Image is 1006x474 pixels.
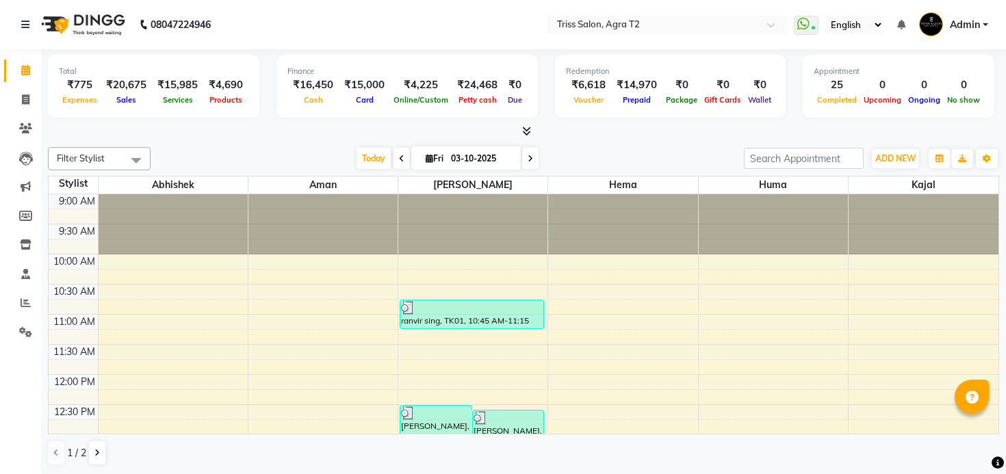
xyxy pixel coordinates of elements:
[701,77,745,93] div: ₹0
[860,95,905,105] span: Upcoming
[113,95,140,105] span: Sales
[398,176,547,194] span: [PERSON_NAME]
[619,95,654,105] span: Prepaid
[452,77,503,93] div: ₹24,468
[504,95,526,105] span: Due
[745,95,775,105] span: Wallet
[944,95,983,105] span: No show
[287,66,527,77] div: Finance
[701,95,745,105] span: Gift Cards
[814,77,860,93] div: 25
[49,176,98,191] div: Stylist
[570,95,607,105] span: Voucher
[503,77,527,93] div: ₹0
[849,176,998,194] span: Kajal
[950,18,980,32] span: Admin
[51,315,98,329] div: 11:00 AM
[744,148,864,169] input: Search Appointment
[611,77,662,93] div: ₹14,970
[566,66,775,77] div: Redemption
[814,95,860,105] span: Completed
[390,95,452,105] span: Online/Custom
[548,176,697,194] span: Hema
[662,77,701,93] div: ₹0
[57,153,105,163] span: Filter Stylist
[400,300,543,328] div: ranvir sing, TK01, 10:45 AM-11:15 AM, [PERSON_NAME] Styling (₹350)
[51,345,98,359] div: 11:30 AM
[566,77,611,93] div: ₹6,618
[814,66,983,77] div: Appointment
[473,410,543,438] div: [PERSON_NAME], TK02, 12:35 PM-01:05 PM, Shave (₹300)
[203,77,248,93] div: ₹4,690
[99,176,248,194] span: Abhishek
[248,176,398,194] span: Aman
[56,224,98,239] div: 9:30 AM
[352,95,377,105] span: Card
[206,95,246,105] span: Products
[59,77,101,93] div: ₹775
[357,148,391,169] span: Today
[662,95,701,105] span: Package
[872,149,919,168] button: ADD NEW
[390,77,452,93] div: ₹4,225
[51,254,98,269] div: 10:00 AM
[59,66,248,77] div: Total
[300,95,326,105] span: Cash
[447,148,515,169] input: 2025-10-03
[422,153,447,163] span: Fri
[860,77,905,93] div: 0
[745,77,775,93] div: ₹0
[875,153,916,163] span: ADD NEW
[905,95,944,105] span: Ongoing
[59,95,101,105] span: Expenses
[151,5,211,44] b: 08047224946
[35,5,129,44] img: logo
[51,285,98,299] div: 10:30 AM
[905,77,944,93] div: 0
[287,77,339,93] div: ₹16,450
[919,12,943,36] img: Admin
[699,176,848,194] span: Huma
[159,95,196,105] span: Services
[339,77,390,93] div: ₹15,000
[944,77,983,93] div: 0
[56,194,98,209] div: 9:00 AM
[101,77,152,93] div: ₹20,675
[51,375,98,389] div: 12:00 PM
[455,95,500,105] span: Petty cash
[152,77,203,93] div: ₹15,985
[67,446,86,460] span: 1 / 2
[51,405,98,419] div: 12:30 PM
